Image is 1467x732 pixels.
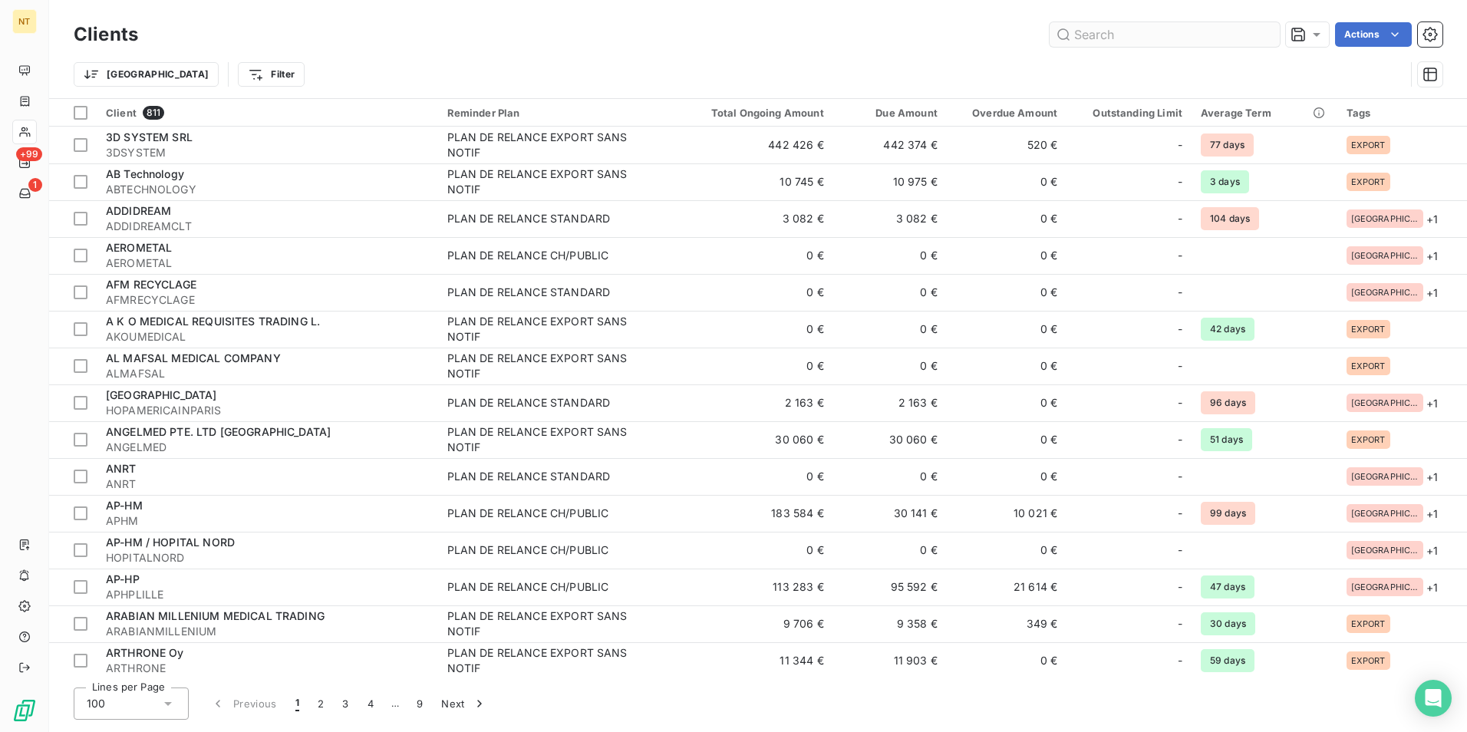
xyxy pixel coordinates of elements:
div: NT [12,9,37,34]
span: [GEOGRAPHIC_DATA] [1351,251,1419,260]
td: 0 € [681,274,833,311]
div: PLAN DE RELANCE EXPORT SANS NOTIF [447,424,639,455]
button: Previous [201,687,286,720]
td: 0 € [833,348,947,384]
span: 811 [143,106,164,120]
span: [GEOGRAPHIC_DATA] [1351,546,1419,555]
td: 95 592 € [833,569,947,605]
td: 0 € [947,348,1066,384]
span: [GEOGRAPHIC_DATA] [1351,288,1419,297]
td: 0 € [833,458,947,495]
div: PLAN DE RELANCE STANDARD [447,395,611,411]
span: 77 days [1201,134,1254,157]
span: AP-HM [106,499,143,512]
span: 3D SYSTEM SRL [106,130,193,143]
span: 96 days [1201,391,1255,414]
td: 0 € [681,311,833,348]
span: Client [106,107,137,119]
span: ARTHRONE [106,661,429,676]
span: ADDIDREAMCLT [106,219,429,234]
span: AFM RECYCLAGE [106,278,196,291]
td: 442 374 € [833,127,947,163]
td: 0 € [947,311,1066,348]
span: EXPORT [1351,619,1386,628]
td: 0 € [947,274,1066,311]
td: 21 614 € [947,569,1066,605]
div: PLAN DE RELANCE EXPORT SANS NOTIF [447,351,639,381]
div: PLAN DE RELANCE CH/PUBLIC [447,248,609,263]
td: 3 082 € [681,200,833,237]
div: Open Intercom Messenger [1415,680,1452,717]
td: 0 € [947,532,1066,569]
td: 520 € [947,127,1066,163]
td: 349 € [947,605,1066,642]
span: - [1178,542,1182,558]
span: [GEOGRAPHIC_DATA] [1351,398,1419,407]
span: - [1178,653,1182,668]
td: 10 745 € [681,163,833,200]
td: 2 163 € [681,384,833,421]
div: Overdue Amount [956,107,1057,119]
div: PLAN DE RELANCE EXPORT SANS NOTIF [447,645,639,676]
td: 11 344 € [681,642,833,679]
td: 0 € [681,237,833,274]
span: AFMRECYCLAGE [106,292,429,308]
span: + 1 [1426,211,1438,227]
span: 42 days [1201,318,1254,341]
span: - [1178,616,1182,631]
span: - [1178,579,1182,595]
div: PLAN DE RELANCE EXPORT SANS NOTIF [447,167,639,197]
button: Filter [238,62,305,87]
div: Average Term [1201,107,1328,119]
td: 0 € [947,237,1066,274]
td: 0 € [681,458,833,495]
button: 4 [358,687,383,720]
span: … [383,691,407,716]
div: PLAN DE RELANCE STANDARD [447,285,611,300]
span: - [1178,506,1182,521]
td: 10 021 € [947,495,1066,532]
span: AEROMETAL [106,241,172,254]
span: EXPORT [1351,361,1386,371]
td: 0 € [947,458,1066,495]
span: + 1 [1426,285,1438,301]
td: 0 € [947,384,1066,421]
h3: Clients [74,21,138,48]
span: - [1178,469,1182,484]
button: [GEOGRAPHIC_DATA] [74,62,219,87]
span: 59 days [1201,649,1254,672]
span: - [1178,248,1182,263]
span: - [1178,432,1182,447]
div: PLAN DE RELANCE CH/PUBLIC [447,506,609,521]
span: ADDIDREAM [106,204,171,217]
td: 30 141 € [833,495,947,532]
span: HOPAMERICAINPARIS [106,403,429,418]
img: Logo LeanPay [12,698,37,723]
button: Next [432,687,496,720]
td: 0 € [833,532,947,569]
span: 30 days [1201,612,1255,635]
td: 0 € [947,642,1066,679]
td: 0 € [681,532,833,569]
td: 11 903 € [833,642,947,679]
span: ANRT [106,476,429,492]
span: [GEOGRAPHIC_DATA] [1351,214,1419,223]
span: - [1178,358,1182,374]
div: PLAN DE RELANCE EXPORT SANS NOTIF [447,608,639,639]
span: AP-HM / HOPITAL NORD [106,536,235,549]
span: - [1178,395,1182,411]
span: ANGELMED [106,440,429,455]
span: APHPLILLE [106,587,429,602]
span: AP-HP [106,572,140,585]
button: 1 [286,687,308,720]
td: 0 € [833,274,947,311]
span: 51 days [1201,428,1252,451]
span: EXPORT [1351,177,1386,186]
span: 3DSYSTEM [106,145,429,160]
td: 0 € [947,421,1066,458]
span: EXPORT [1351,435,1386,444]
input: Search [1050,22,1280,47]
td: 183 584 € [681,495,833,532]
span: - [1178,211,1182,226]
span: HOPITALNORD [106,550,429,565]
